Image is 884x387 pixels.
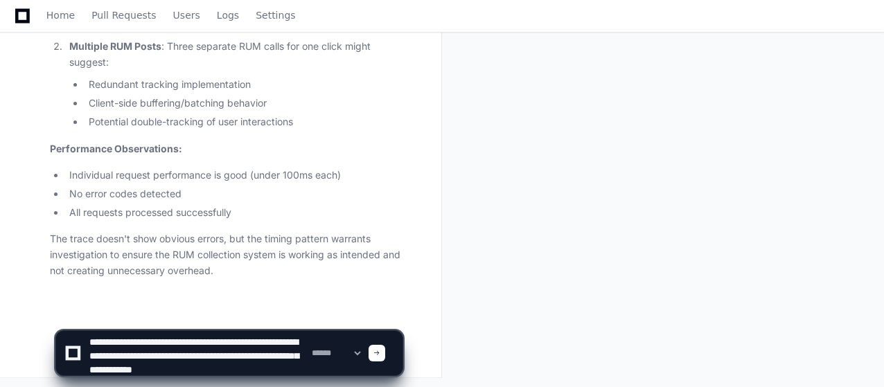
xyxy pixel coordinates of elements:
[46,11,75,19] span: Home
[65,205,403,221] li: All requests processed successfully
[69,40,161,52] strong: Multiple RUM Posts
[65,168,403,183] li: Individual request performance is good (under 100ms each)
[50,231,403,278] p: The trace doesn't show obvious errors, but the timing pattern warrants investigation to ensure th...
[85,77,403,93] li: Redundant tracking implementation
[217,11,239,19] span: Logs
[65,186,403,202] li: No error codes detected
[85,114,403,130] li: Potential double-tracking of user interactions
[173,11,200,19] span: Users
[256,11,295,19] span: Settings
[50,143,182,154] strong: Performance Observations:
[91,11,156,19] span: Pull Requests
[85,96,403,111] li: Client-side buffering/batching behavior
[69,39,403,71] p: : Three separate RUM calls for one click might suggest:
